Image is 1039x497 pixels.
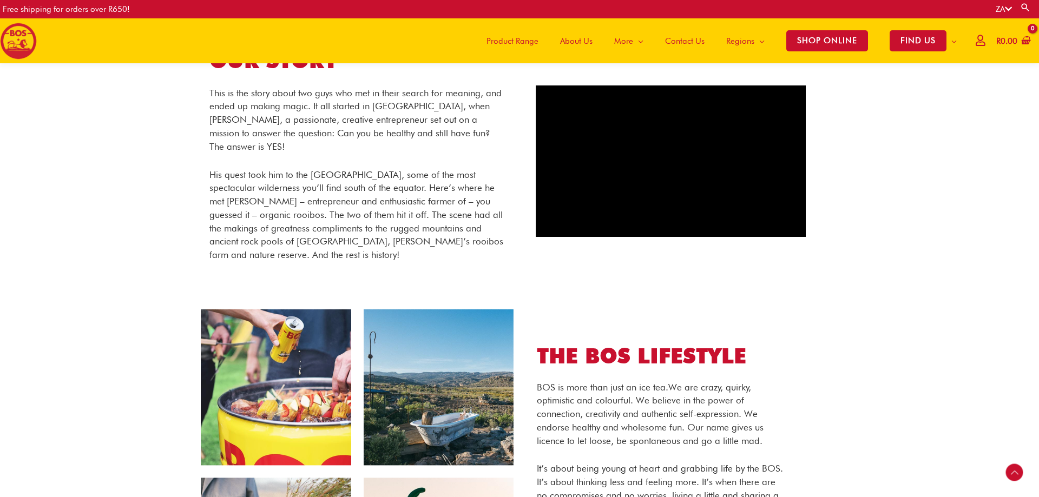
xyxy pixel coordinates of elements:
span: SHOP ONLINE [786,30,868,51]
a: Product Range [476,18,549,63]
iframe: Discover the Magic of Rooibos [536,85,806,237]
span: FIND US [890,30,946,51]
a: View Shopping Cart, empty [994,29,1031,54]
nav: Site Navigation [468,18,968,63]
p: His quest took him to the [GEOGRAPHIC_DATA], some of the most spectacular wilderness you’ll find ... [209,168,504,262]
bdi: 0.00 [996,36,1017,46]
a: Regions [715,18,775,63]
p: BOS is more than just an ice tea. We are crazy, quirky, optimistic and colourful. We believe in t... [537,381,786,448]
span: More [614,25,633,57]
a: SHOP ONLINE [775,18,879,63]
p: This is the story about two guys who met in their search for meaning, and ended up making magic. ... [209,87,504,154]
a: ZA [996,4,1012,14]
a: More [603,18,654,63]
h2: THE BOS LIFESTYLE [537,342,786,370]
span: Product Range [486,25,538,57]
span: Contact Us [665,25,705,57]
span: Regions [726,25,754,57]
span: About Us [560,25,593,57]
span: R [996,36,1001,46]
a: Search button [1020,2,1031,12]
a: Contact Us [654,18,715,63]
a: About Us [549,18,603,63]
